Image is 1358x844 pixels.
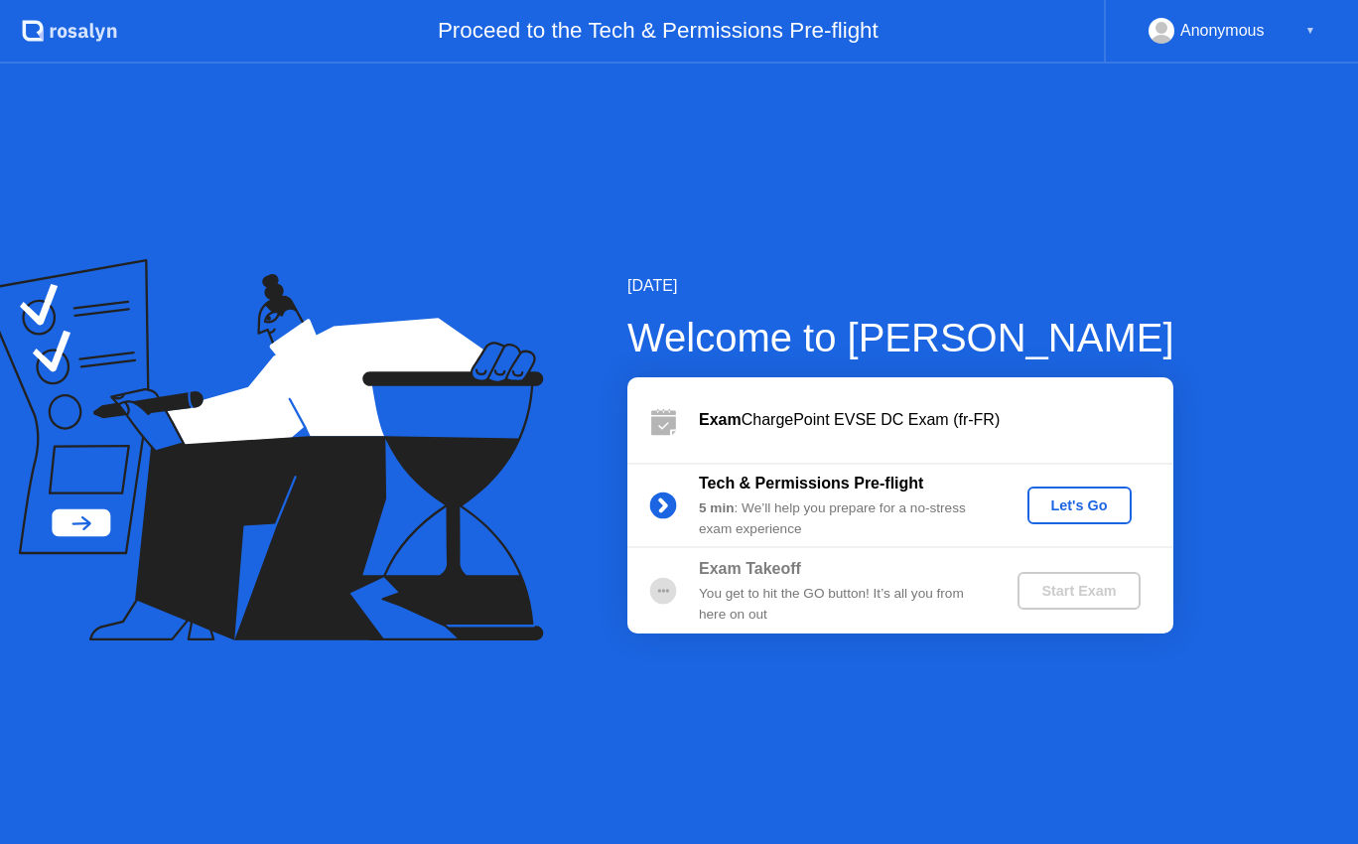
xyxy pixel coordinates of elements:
b: Exam Takeoff [699,560,801,577]
div: Anonymous [1180,18,1265,44]
div: Welcome to [PERSON_NAME] [627,308,1174,367]
div: Let's Go [1035,497,1124,513]
div: [DATE] [627,274,1174,298]
b: Tech & Permissions Pre-flight [699,475,923,492]
div: ChargePoint EVSE DC Exam (fr-FR) [699,408,1173,432]
b: 5 min [699,500,735,515]
div: You get to hit the GO button! It’s all you from here on out [699,584,985,625]
button: Start Exam [1018,572,1140,610]
div: : We’ll help you prepare for a no-stress exam experience [699,498,985,539]
b: Exam [699,411,742,428]
div: ▼ [1305,18,1315,44]
button: Let's Go [1027,487,1132,524]
div: Start Exam [1025,583,1132,599]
